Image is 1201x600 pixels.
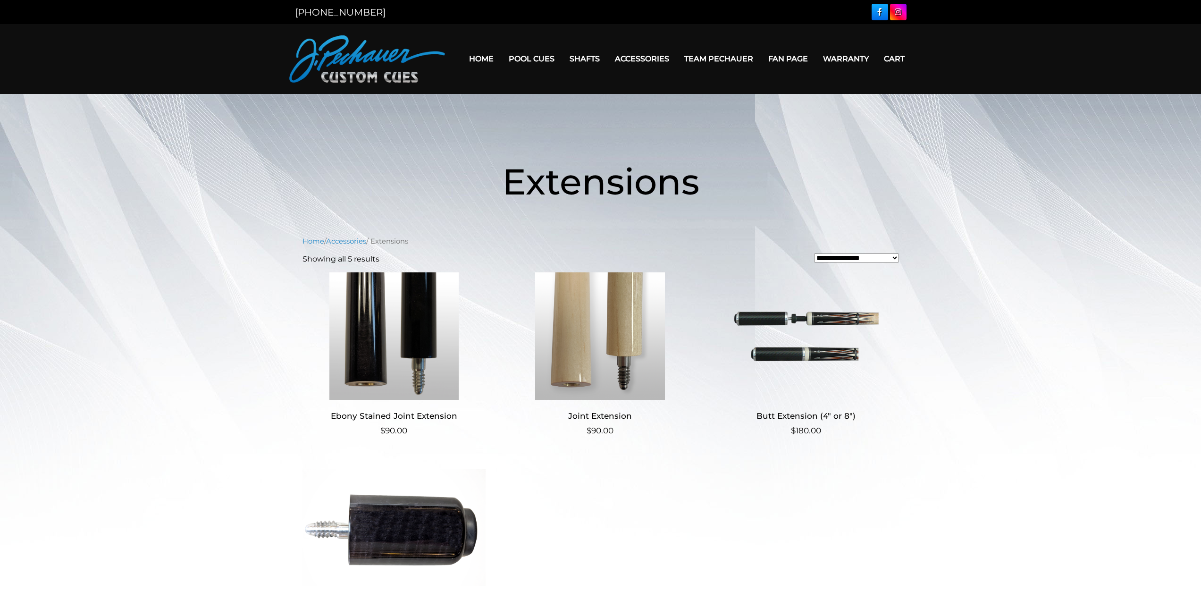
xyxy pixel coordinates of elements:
[302,407,486,425] h2: Ebony Stained Joint Extension
[302,254,379,265] p: Showing all 5 results
[508,464,692,591] img: Butt Extension Plug
[714,272,898,437] a: Butt Extension (4″ or 8″) $180.00
[326,237,366,245] a: Accessories
[302,464,486,591] img: 2" Butt Extension
[714,272,898,400] img: Butt Extension (4" or 8")
[562,47,607,71] a: Shafts
[302,272,486,437] a: Ebony Stained Joint Extension $90.00
[791,426,796,435] span: $
[791,426,821,435] bdi: 180.00
[677,47,761,71] a: Team Pechauer
[380,426,385,435] span: $
[295,7,386,18] a: [PHONE_NUMBER]
[289,35,445,83] img: Pechauer Custom Cues
[508,272,692,437] a: Joint Extension $90.00
[380,426,407,435] bdi: 90.00
[302,272,486,400] img: Ebony Stained Joint Extension
[587,426,613,435] bdi: 90.00
[508,407,692,425] h2: Joint Extension
[714,407,898,425] h2: Butt Extension (4″ or 8″)
[508,272,692,400] img: Joint Extension
[302,237,324,245] a: Home
[502,160,699,203] span: Extensions
[761,47,815,71] a: Fan Page
[815,47,876,71] a: Warranty
[462,47,501,71] a: Home
[587,426,591,435] span: $
[302,236,899,246] nav: Breadcrumb
[814,254,899,262] select: Shop order
[501,47,562,71] a: Pool Cues
[876,47,912,71] a: Cart
[607,47,677,71] a: Accessories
